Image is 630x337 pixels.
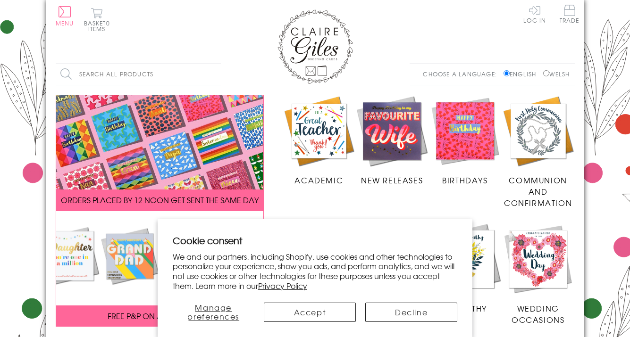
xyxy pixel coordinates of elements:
a: Log In [523,5,546,23]
span: Birthdays [442,174,487,186]
span: Trade [560,5,580,23]
button: Accept [264,303,356,322]
a: Academic [283,95,356,186]
span: Academic [294,174,343,186]
input: Search [211,64,221,85]
a: Birthdays [428,95,502,186]
span: Manage preferences [187,302,239,322]
a: Trade [560,5,580,25]
a: New Releases [355,95,428,186]
label: Welsh [543,70,570,78]
p: Choose a language: [423,70,502,78]
span: FREE P&P ON ALL UK ORDERS [108,310,211,321]
label: English [504,70,541,78]
input: Welsh [543,70,549,76]
button: Menu [56,6,74,26]
a: Wedding Occasions [502,222,575,325]
span: 0 items [88,19,110,33]
button: Basket0 items [84,8,110,32]
input: Search all products [56,64,221,85]
span: New Releases [361,174,423,186]
span: Communion and Confirmation [504,174,572,208]
h2: Cookie consent [173,234,458,247]
span: Wedding Occasions [512,303,564,325]
button: Decline [365,303,457,322]
a: Privacy Policy [258,280,307,291]
span: Menu [56,19,74,27]
button: Manage preferences [173,303,254,322]
img: Claire Giles Greetings Cards [277,9,353,84]
input: English [504,70,510,76]
span: ORDERS PLACED BY 12 NOON GET SENT THE SAME DAY [61,194,259,205]
a: Communion and Confirmation [502,95,575,209]
p: We and our partners, including Shopify, use cookies and other technologies to personalize your ex... [173,252,458,291]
